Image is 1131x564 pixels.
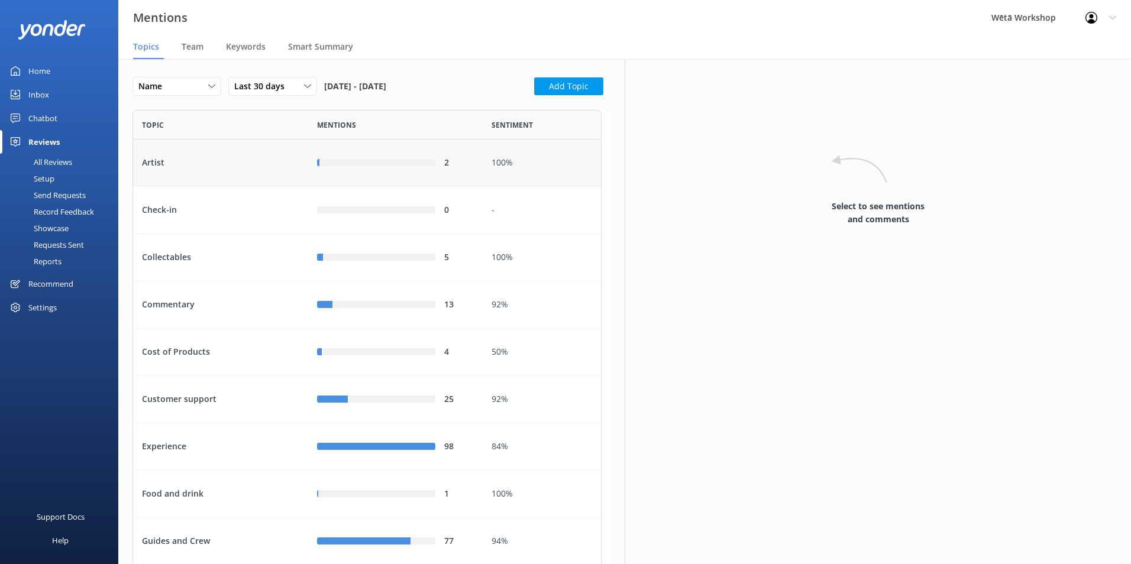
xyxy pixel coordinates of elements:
div: Inbox [28,83,49,106]
div: Artist [133,140,308,187]
div: Reports [7,253,62,270]
div: Record Feedback [7,203,94,220]
div: Help [52,529,69,552]
div: 5 [444,251,474,264]
div: row [133,234,602,281]
span: Keywords [226,41,266,53]
span: Team [182,41,203,53]
span: Last 30 days [234,80,292,93]
div: Collectables [133,234,308,281]
div: Customer support [133,376,308,423]
div: 50% [492,346,592,359]
div: Home [28,59,50,83]
div: row [133,329,602,376]
button: Add Topic [534,77,603,95]
div: row [133,140,602,187]
div: Recommend [28,272,73,296]
a: Reports [7,253,118,270]
a: Setup [7,170,118,187]
div: 100% [492,157,592,170]
a: Send Requests [7,187,118,203]
div: Check-in [133,187,308,234]
h3: Mentions [133,8,188,27]
div: Requests Sent [7,236,84,253]
div: All Reviews [7,154,72,170]
div: 1 [444,488,474,501]
div: row [133,376,602,423]
a: All Reviews [7,154,118,170]
div: Food and drink [133,471,308,518]
div: 25 [444,393,474,406]
div: Commentary [133,281,308,329]
div: 92% [492,393,592,406]
div: row [133,281,602,329]
div: row [133,187,602,234]
img: yonder-white-logo.png [18,20,86,40]
div: 0 [444,204,474,217]
span: Sentiment [492,119,533,131]
div: 92% [492,299,592,312]
div: Support Docs [37,505,85,529]
div: Setup [7,170,54,187]
div: 100% [492,488,592,501]
div: Settings [28,296,57,319]
div: Experience [133,423,308,471]
div: 84% [492,440,592,453]
div: 4 [444,346,474,359]
div: 94% [492,535,592,548]
div: Send Requests [7,187,86,203]
div: row [133,471,602,518]
div: 2 [444,157,474,170]
a: Record Feedback [7,203,118,220]
div: 13 [444,299,474,312]
div: row [133,423,602,471]
span: Topic [142,119,164,131]
div: Reviews [28,130,60,154]
div: Chatbot [28,106,57,130]
span: Topics [133,41,159,53]
span: [DATE] - [DATE] [324,77,386,96]
div: Cost of Products [133,329,308,376]
span: Name [138,80,169,93]
div: 77 [444,535,474,548]
div: - [492,204,592,217]
a: Requests Sent [7,236,118,253]
span: Mentions [317,119,356,131]
div: 98 [444,440,474,453]
div: Showcase [7,220,69,236]
div: 100% [492,251,592,264]
span: Smart Summary [288,41,353,53]
a: Showcase [7,220,118,236]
